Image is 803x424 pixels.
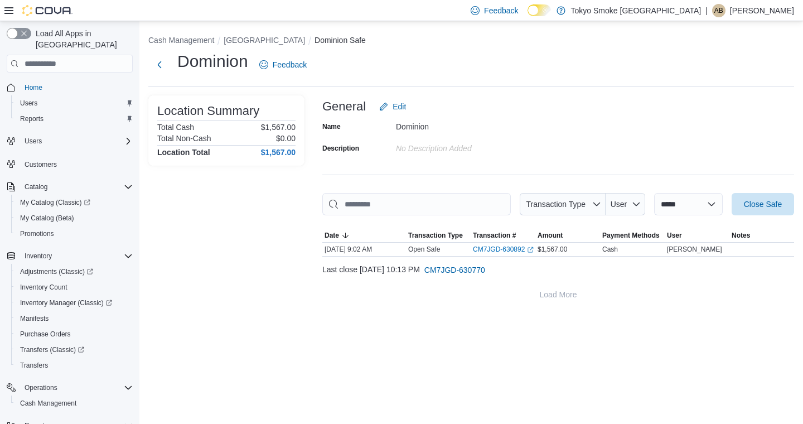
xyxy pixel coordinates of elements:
[2,79,137,95] button: Home
[20,381,62,394] button: Operations
[20,361,48,370] span: Transfers
[25,137,42,146] span: Users
[148,36,214,45] button: Cash Management
[315,36,366,45] button: Dominion Safe
[20,249,56,263] button: Inventory
[322,229,406,242] button: Date
[20,80,133,94] span: Home
[261,123,296,132] p: $1,567.00
[16,281,133,294] span: Inventory Count
[732,193,794,215] button: Close Safe
[396,118,545,131] div: Dominion
[16,327,75,341] a: Purchase Orders
[20,249,133,263] span: Inventory
[20,198,90,207] span: My Catalog (Classic)
[25,160,57,169] span: Customers
[20,114,43,123] span: Reports
[528,4,551,16] input: Dark Mode
[11,326,137,342] button: Purchase Orders
[705,4,708,17] p: |
[11,342,137,358] a: Transfers (Classic)
[11,396,137,411] button: Cash Management
[22,5,72,16] img: Cova
[16,227,133,240] span: Promotions
[16,196,95,209] a: My Catalog (Classic)
[20,345,84,354] span: Transfers (Classic)
[20,214,74,223] span: My Catalog (Beta)
[20,283,67,292] span: Inventory Count
[20,381,133,394] span: Operations
[20,81,47,94] a: Home
[16,359,133,372] span: Transfers
[16,281,72,294] a: Inventory Count
[667,245,722,254] span: [PERSON_NAME]
[20,298,112,307] span: Inventory Manager (Classic)
[16,327,133,341] span: Purchase Orders
[11,358,137,373] button: Transfers
[148,35,794,48] nav: An example of EuiBreadcrumbs
[20,134,46,148] button: Users
[11,226,137,242] button: Promotions
[2,179,137,195] button: Catalog
[420,259,490,281] button: CM7JGD-630770
[322,283,794,306] button: Load More
[602,245,618,254] div: Cash
[177,50,248,73] h1: Dominion
[157,104,259,118] h3: Location Summary
[322,100,366,113] h3: General
[667,231,682,240] span: User
[11,95,137,111] button: Users
[20,180,52,194] button: Catalog
[16,112,48,126] a: Reports
[2,248,137,264] button: Inventory
[600,229,665,242] button: Payment Methods
[535,229,600,242] button: Amount
[20,134,133,148] span: Users
[20,314,49,323] span: Manifests
[471,229,535,242] button: Transaction #
[16,112,133,126] span: Reports
[11,311,137,326] button: Manifests
[11,280,137,295] button: Inventory Count
[25,252,52,261] span: Inventory
[11,195,137,210] a: My Catalog (Classic)
[16,265,133,278] span: Adjustments (Classic)
[255,54,311,76] a: Feedback
[20,180,133,194] span: Catalog
[406,229,471,242] button: Transaction Type
[16,227,59,240] a: Promotions
[25,182,47,191] span: Catalog
[408,245,440,254] p: Open Safe
[526,200,586,209] span: Transaction Type
[538,245,567,254] span: $1,567.00
[16,97,133,110] span: Users
[16,343,133,356] span: Transfers (Classic)
[520,193,606,215] button: Transaction Type
[732,231,750,240] span: Notes
[20,229,54,238] span: Promotions
[744,199,782,210] span: Close Safe
[322,259,794,281] div: Last close [DATE] 10:13 PM
[261,148,296,157] h4: $1,567.00
[408,231,463,240] span: Transaction Type
[157,123,194,132] h6: Total Cash
[16,265,98,278] a: Adjustments (Classic)
[2,156,137,172] button: Customers
[16,312,133,325] span: Manifests
[602,231,660,240] span: Payment Methods
[20,330,71,339] span: Purchase Orders
[11,264,137,280] a: Adjustments (Classic)
[424,264,485,276] span: CM7JGD-630770
[730,4,794,17] p: [PERSON_NAME]
[16,211,79,225] a: My Catalog (Beta)
[538,231,563,240] span: Amount
[16,397,81,410] a: Cash Management
[665,229,729,242] button: User
[322,243,406,256] div: [DATE] 9:02 AM
[729,229,794,242] button: Notes
[322,122,341,131] label: Name
[396,139,545,153] div: No Description added
[148,54,171,76] button: Next
[224,36,305,45] button: [GEOGRAPHIC_DATA]
[611,200,627,209] span: User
